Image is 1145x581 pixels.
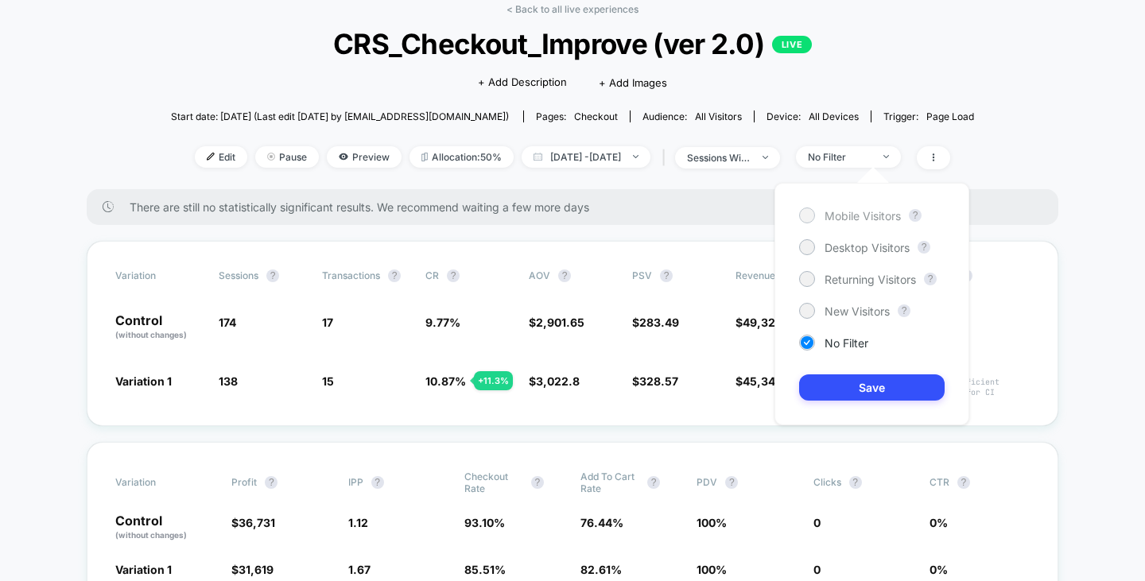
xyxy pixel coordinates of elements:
div: + 11.3 % [474,371,513,390]
span: Preview [327,146,402,168]
span: 31,619 [239,563,274,576]
span: $ [736,374,782,388]
span: PDV [697,476,717,488]
span: $ [632,374,678,388]
span: Variation 1 [115,563,172,576]
span: Returning Visitors [825,273,916,286]
span: $ [736,316,782,329]
button: ? [660,269,673,282]
span: Pause [255,146,319,168]
span: (without changes) [115,330,187,339]
p: Control [115,514,215,541]
button: ? [909,209,922,222]
img: calendar [534,153,542,161]
span: CR [425,269,439,281]
span: 0 % [930,516,948,529]
span: 17 [322,316,333,329]
img: end [633,155,638,158]
span: 10.87 % [425,374,466,388]
span: 76.44 % [580,516,623,529]
span: --- [942,318,1030,341]
span: Clicks [813,476,841,488]
button: ? [388,269,401,282]
span: 1.67 [348,563,371,576]
p: LIVE [772,36,812,53]
span: 0 [813,563,821,576]
span: 85.51 % [464,563,506,576]
span: $ [529,374,580,388]
span: 1.12 [348,516,368,529]
img: end [267,153,275,161]
span: checkout [574,110,618,122]
span: Allocation: 50% [409,146,514,168]
span: Variation [115,471,203,494]
span: Variation [115,269,203,282]
span: Page Load [926,110,974,122]
span: Sessions [219,269,258,281]
span: Device: [754,110,871,122]
span: 9.77 % [425,316,460,329]
span: CTR [930,476,949,488]
a: < Back to all live experiences [507,3,638,15]
span: 36,731 [239,516,275,529]
span: Checkout Rate [464,471,523,494]
span: CI [942,269,1030,282]
span: AOV [529,269,550,281]
span: 2,901.65 [536,316,584,329]
span: Start date: [DATE] (Last edit [DATE] by [EMAIL_ADDRESS][DOMAIN_NAME]) [171,110,509,122]
span: 328.57 [639,374,678,388]
span: Mobile Visitors [825,209,901,223]
button: ? [898,304,910,317]
span: 82.61 % [580,563,622,576]
span: Insufficient data for CI [942,377,1030,397]
span: all devices [809,110,859,122]
span: 45,342 [743,374,782,388]
button: ? [531,476,544,489]
span: 15 [322,374,334,388]
span: Variation 1 [115,374,172,388]
span: $ [632,316,679,329]
span: 174 [219,316,236,329]
span: 0 % [930,563,948,576]
span: 283.49 [639,316,679,329]
span: $ [231,516,275,529]
img: edit [207,153,215,161]
span: IPP [348,476,363,488]
span: Profit [231,476,257,488]
img: end [883,155,889,158]
span: (without changes) [115,530,187,540]
button: ? [558,269,571,282]
span: 100 % [697,516,727,529]
div: No Filter [808,151,871,163]
button: ? [265,476,278,489]
img: end [763,156,768,159]
span: PSV [632,269,652,281]
span: [DATE] - [DATE] [522,146,650,168]
p: Control [115,314,203,341]
span: CRS_Checkout_Improve (ver 2.0) [212,27,934,60]
span: Revenue [736,269,775,281]
span: + Add Images [599,76,667,89]
button: ? [371,476,384,489]
span: 93.10 % [464,516,505,529]
span: All Visitors [695,110,742,122]
span: $ [231,563,274,576]
div: Audience: [642,110,742,122]
span: New Visitors [825,304,890,318]
button: ? [266,269,279,282]
span: Desktop Visitors [825,241,910,254]
span: 49,328 [743,316,782,329]
span: 138 [219,374,238,388]
span: $ [529,316,584,329]
span: Transactions [322,269,380,281]
span: 3,022.8 [536,374,580,388]
span: 0 [813,516,821,529]
span: There are still no statistically significant results. We recommend waiting a few more days [130,200,1027,214]
button: ? [447,269,460,282]
button: ? [957,476,970,489]
span: No Filter [825,336,868,350]
span: | [658,146,675,169]
span: + Add Description [478,75,567,91]
div: sessions with impression [687,152,751,164]
button: Save [799,374,945,401]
